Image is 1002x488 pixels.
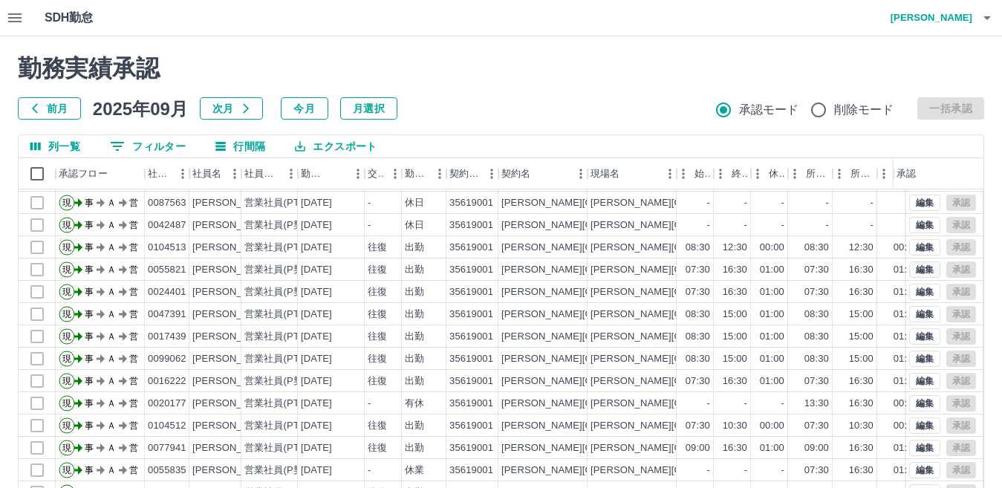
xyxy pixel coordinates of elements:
[244,397,322,411] div: 営業社員(PT契約)
[909,373,940,389] button: 編集
[301,463,332,478] div: [DATE]
[909,284,940,300] button: 編集
[301,397,332,411] div: [DATE]
[591,330,842,344] div: [PERSON_NAME][GEOGRAPHIC_DATA]西部共同調理場
[18,54,984,82] h2: 勤務実績承認
[368,330,387,344] div: 往復
[301,263,332,277] div: [DATE]
[192,330,273,344] div: [PERSON_NAME]
[244,441,322,455] div: 営業社員(PT契約)
[301,352,332,366] div: [DATE]
[148,397,186,411] div: 0020177
[804,441,829,455] div: 09:00
[751,158,788,189] div: 休憩
[570,163,592,185] button: メニュー
[18,97,81,120] button: 前月
[280,163,302,185] button: メニュー
[368,285,387,299] div: 往復
[849,308,874,322] div: 15:00
[760,330,784,344] div: 01:00
[723,441,747,455] div: 16:30
[591,441,842,455] div: [PERSON_NAME][GEOGRAPHIC_DATA]西部共同調理場
[744,397,747,411] div: -
[405,441,424,455] div: 出勤
[192,263,273,277] div: [PERSON_NAME]
[449,330,493,344] div: 35619001
[85,331,94,342] text: 事
[56,158,145,189] div: 承認フロー
[301,285,332,299] div: [DATE]
[340,97,397,120] button: 月選択
[62,198,71,208] text: 現
[909,261,940,278] button: 編集
[909,217,940,233] button: 編集
[686,308,710,322] div: 08:30
[788,158,833,189] div: 所定開始
[244,330,322,344] div: 営業社員(PT契約)
[723,241,747,255] div: 12:30
[707,196,710,210] div: -
[760,285,784,299] div: 01:00
[449,441,493,455] div: 35619001
[501,330,685,344] div: [PERSON_NAME][GEOGRAPHIC_DATA]
[107,242,116,253] text: Ａ
[301,241,332,255] div: [DATE]
[281,97,328,120] button: 今月
[405,196,424,210] div: 休日
[301,441,332,455] div: [DATE]
[148,330,186,344] div: 0017439
[591,419,842,433] div: [PERSON_NAME][GEOGRAPHIC_DATA]西部共同調理場
[405,218,424,232] div: 休日
[192,419,273,433] div: [PERSON_NAME]
[909,239,940,256] button: 編集
[244,285,316,299] div: 営業社員(P契約)
[804,285,829,299] div: 07:30
[591,374,842,388] div: [PERSON_NAME][GEOGRAPHIC_DATA]西部共同調理場
[301,374,332,388] div: [DATE]
[62,420,71,431] text: 現
[405,308,424,322] div: 出勤
[744,196,747,210] div: -
[148,285,186,299] div: 0024401
[723,330,747,344] div: 15:00
[760,241,784,255] div: 00:00
[301,196,332,210] div: [DATE]
[405,463,424,478] div: 休業
[368,352,387,366] div: 往復
[909,462,940,478] button: 編集
[172,163,194,185] button: メニュー
[107,287,116,297] text: Ａ
[129,354,138,364] text: 営
[244,158,280,189] div: 社員区分
[723,308,747,322] div: 15:00
[591,397,842,411] div: [PERSON_NAME][GEOGRAPHIC_DATA]西部共同調理場
[192,158,221,189] div: 社員名
[804,263,829,277] div: 07:30
[244,374,316,388] div: 営業社員(P契約)
[244,196,322,210] div: 営業社員(PT契約)
[301,419,332,433] div: [DATE]
[368,463,371,478] div: -
[591,241,842,255] div: [PERSON_NAME][GEOGRAPHIC_DATA]西部共同調理場
[402,158,446,189] div: 勤務区分
[449,419,493,433] div: 35619001
[804,374,829,388] div: 07:30
[368,374,387,388] div: 往復
[723,374,747,388] div: 16:30
[85,309,94,319] text: 事
[894,330,918,344] div: 01:00
[19,135,92,157] button: 列選択
[449,397,493,411] div: 35619001
[129,287,138,297] text: 営
[501,419,685,433] div: [PERSON_NAME][GEOGRAPHIC_DATA]
[760,419,784,433] div: 00:00
[189,158,241,189] div: 社員名
[405,241,424,255] div: 出勤
[501,263,685,277] div: [PERSON_NAME][GEOGRAPHIC_DATA]
[244,263,316,277] div: 営業社員(P契約)
[148,263,186,277] div: 0055821
[723,263,747,277] div: 16:30
[62,354,71,364] text: 現
[192,218,273,232] div: [PERSON_NAME]
[62,331,71,342] text: 現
